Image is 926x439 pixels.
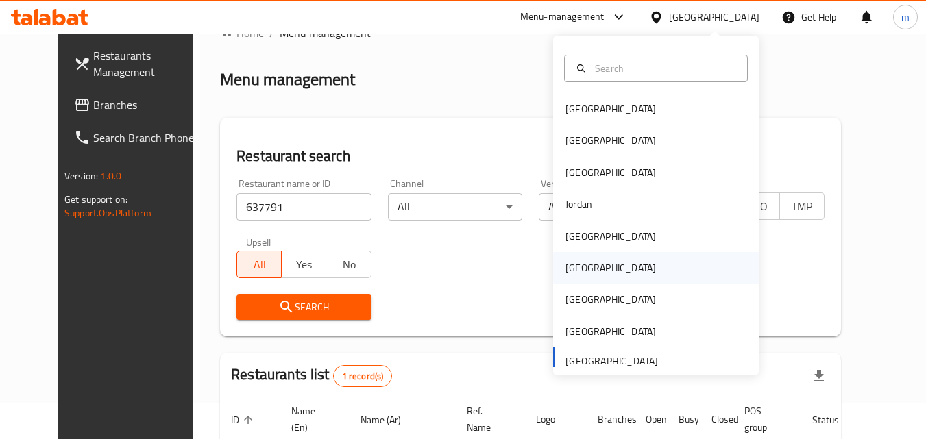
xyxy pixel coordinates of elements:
span: Name (En) [291,403,333,436]
h2: Restaurant search [236,146,825,166]
button: All [236,251,282,278]
span: 1.0.0 [100,167,121,185]
span: TMP [785,197,819,216]
span: Get support on: [64,190,127,208]
h2: Menu management [220,68,355,90]
span: All [243,255,276,275]
button: No [326,251,371,278]
label: Upsell [246,237,271,247]
button: Yes [281,251,326,278]
span: Version: [64,167,98,185]
div: Jordan [565,197,592,212]
span: Search Branch Phone [93,129,202,146]
div: [GEOGRAPHIC_DATA] [565,324,656,339]
span: m [901,10,910,25]
div: [GEOGRAPHIC_DATA] [565,165,656,180]
button: TMP [779,192,825,220]
a: Branches [63,88,212,121]
span: Status [812,412,857,428]
div: [GEOGRAPHIC_DATA] [565,101,656,116]
span: Restaurants Management [93,47,202,80]
span: 1 record(s) [334,370,392,383]
li: / [269,25,274,41]
input: Search [589,61,739,76]
input: Search for restaurant name or ID.. [236,193,371,221]
h2: Restaurants list [231,364,392,387]
div: [GEOGRAPHIC_DATA] [669,10,759,25]
div: Export file [803,360,836,392]
a: Support.OpsPlatform [64,204,151,222]
div: Total records count [333,365,393,387]
span: Name (Ar) [361,412,419,428]
div: [GEOGRAPHIC_DATA] [565,133,656,148]
span: Menu management [280,25,371,41]
div: All [388,193,522,221]
span: Branches [93,97,202,113]
a: Search Branch Phone [63,121,212,154]
button: Search [236,294,371,320]
div: Menu-management [520,9,605,25]
div: [GEOGRAPHIC_DATA] [565,292,656,307]
a: Home [220,25,264,41]
div: [GEOGRAPHIC_DATA] [565,229,656,244]
a: Restaurants Management [63,39,212,88]
div: All [539,193,673,221]
span: Yes [287,255,321,275]
span: No [332,255,365,275]
span: Search [247,299,360,316]
span: ID [231,412,257,428]
span: Ref. Name [467,403,509,436]
span: POS group [744,403,785,436]
div: [GEOGRAPHIC_DATA] [565,260,656,275]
